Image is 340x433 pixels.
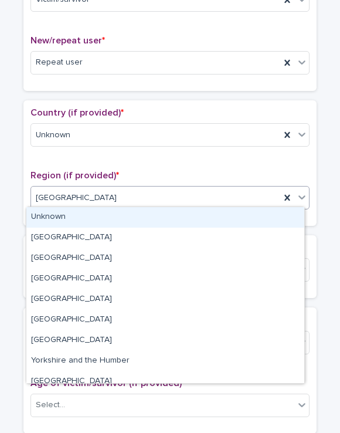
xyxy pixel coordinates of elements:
div: North West [26,310,304,330]
span: Region (if provided) [30,171,119,180]
div: Yorkshire and the Humber [26,351,304,371]
div: Select... [36,399,65,411]
span: Age of victim/survivor (if provided) [30,378,185,388]
span: New/repeat user [30,36,105,45]
div: South West [26,269,304,289]
div: North East [26,330,304,351]
span: Repeat user [36,56,83,69]
div: Unknown [26,207,304,228]
span: [GEOGRAPHIC_DATA] [36,192,117,204]
div: South East [26,248,304,269]
div: Greater London [26,228,304,248]
span: Country (if provided) [30,108,124,117]
div: East Midlands [26,371,304,392]
div: West Midlands [26,289,304,310]
span: Unknown [36,129,70,141]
